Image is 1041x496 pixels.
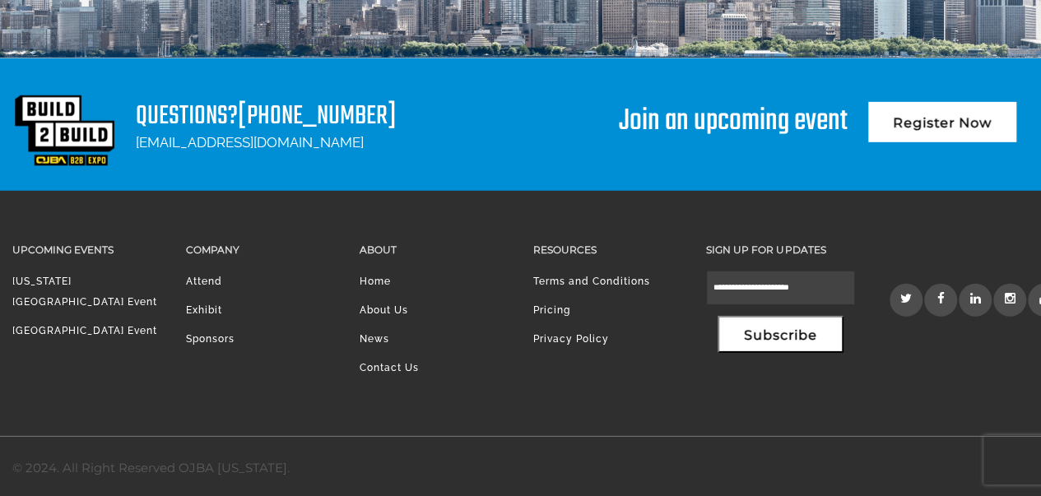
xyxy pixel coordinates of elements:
div: © 2024. All Right Reserved OJBA [US_STATE]. [12,457,290,479]
h1: Questions? [136,102,397,131]
a: About Us [360,304,408,316]
a: Attend [186,276,222,287]
a: Contact Us [360,362,419,373]
a: Exhibit [186,304,222,316]
a: [PHONE_NUMBER] [238,95,397,137]
h3: Sign up for updates [706,240,855,259]
button: Subscribe [718,316,843,353]
a: Pricing [532,304,569,316]
a: News [360,333,389,345]
h3: About [360,240,509,259]
a: Register Now [868,102,1016,142]
a: Privacy Policy [532,333,608,345]
a: Terms and Conditions [532,276,649,287]
div: Join an upcoming event [619,94,848,137]
a: [GEOGRAPHIC_DATA] Event [12,325,157,336]
h3: Company [186,240,335,259]
h3: Upcoming Events [12,240,161,259]
h3: Resources [532,240,681,259]
a: [US_STATE][GEOGRAPHIC_DATA] Event [12,276,157,308]
a: [EMAIL_ADDRESS][DOMAIN_NAME] [136,134,364,151]
a: Home [360,276,391,287]
a: Sponsors [186,333,235,345]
